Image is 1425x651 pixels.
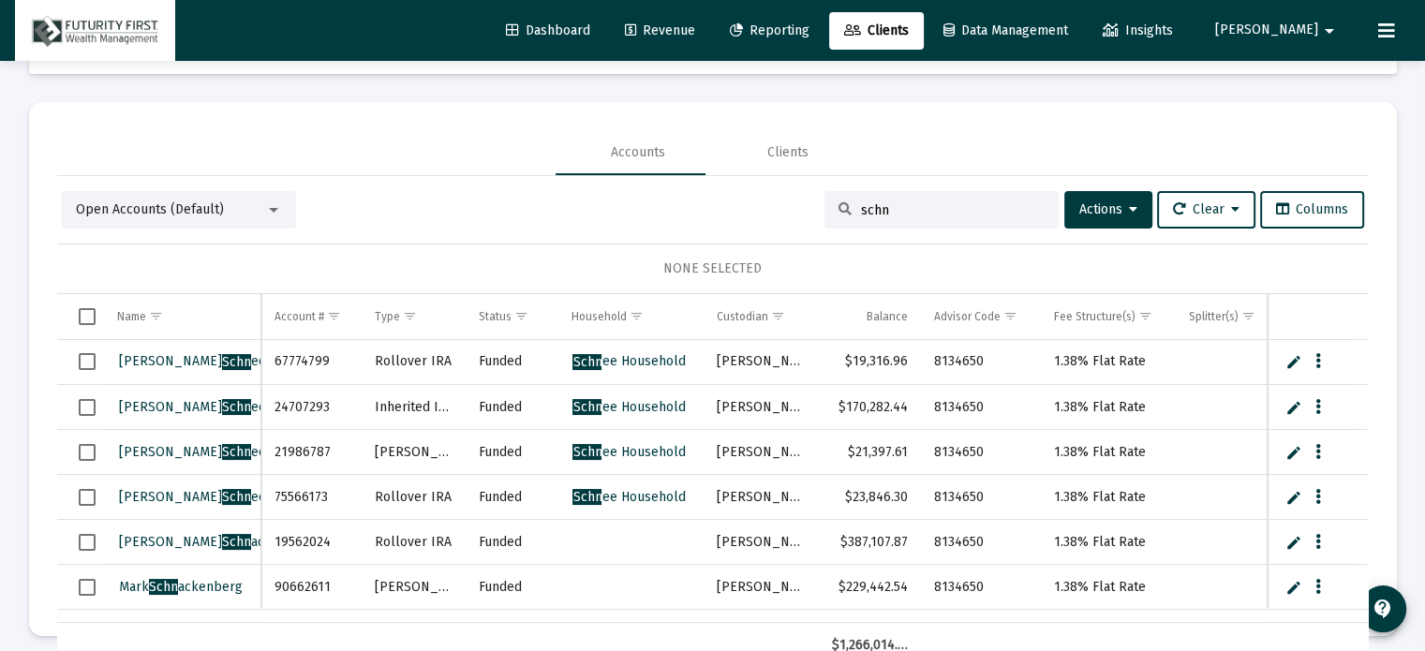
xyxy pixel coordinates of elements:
div: Select row [79,444,96,461]
td: 8134650 [921,520,1041,565]
span: Columns [1276,201,1348,217]
td: 1.38% Flat Rate [1040,385,1176,430]
mat-icon: arrow_drop_down [1318,12,1341,50]
td: [PERSON_NAME] [362,430,466,475]
td: Rollover IRA [362,520,466,565]
div: Custodian [717,309,768,324]
a: Edit [1285,353,1302,370]
a: [PERSON_NAME]Schnackenberg [117,528,318,556]
div: Select row [79,399,96,416]
td: [PERSON_NAME] [362,565,466,610]
div: Funded [479,352,545,371]
span: [PERSON_NAME] ee [119,353,266,369]
button: Columns [1260,191,1364,229]
div: Fee Structure(s) [1053,309,1135,324]
span: Show filter options for column 'Advisor Code' [1003,309,1017,323]
td: 8134650 [921,385,1041,430]
a: Edit [1285,489,1302,506]
td: Column Type [362,294,466,339]
button: Clear [1157,191,1255,229]
span: Insights [1103,22,1173,38]
a: [PERSON_NAME]Schnee [117,483,268,511]
a: Data Management [928,12,1083,50]
span: Show filter options for column 'Fee Structure(s)' [1137,309,1151,323]
td: Column Fee Structure(s) [1040,294,1176,339]
div: Balance [867,309,908,324]
img: Dashboard [29,12,161,50]
div: Funded [479,578,545,597]
span: [PERSON_NAME] ee [119,489,266,505]
div: Type [375,309,400,324]
td: 67774799 [261,340,361,385]
td: 1.38% Flat Rate [1040,340,1176,385]
td: $170,282.44 [818,385,920,430]
td: Inherited IRA [362,385,466,430]
span: Show filter options for column 'Household' [629,309,643,323]
span: Schn [222,354,251,370]
td: [PERSON_NAME] [704,430,818,475]
span: Reporting [730,22,809,38]
div: NONE SELECTED [72,259,1354,278]
span: Actions [1079,201,1137,217]
div: Select row [79,579,96,596]
td: $229,442.54 [818,565,920,610]
td: 1.38% Flat Rate [1040,430,1176,475]
td: $23,846.30 [818,475,920,520]
div: Funded [479,398,545,417]
span: Show filter options for column 'Account #' [327,309,341,323]
a: Clients [829,12,924,50]
span: Show filter options for column 'Type' [403,309,417,323]
td: 24707293 [261,385,361,430]
a: Insights [1088,12,1188,50]
div: Account # [275,309,324,324]
td: [PERSON_NAME] [704,340,818,385]
td: Rollover IRA [362,340,466,385]
a: Schnee Household [571,438,687,466]
span: Dashboard [506,22,590,38]
a: MarkSchnackenberg [117,573,245,601]
a: Schnee Household [571,348,687,376]
div: Select all [79,308,96,325]
a: Edit [1285,534,1302,551]
span: Show filter options for column 'Name' [149,309,163,323]
span: Schn [572,444,601,460]
span: Schn [222,444,251,460]
td: Rollover IRA [362,475,466,520]
td: 21986787 [261,430,361,475]
td: Column Name [104,294,262,339]
div: Select row [79,489,96,506]
span: Show filter options for column 'Splitter(s)' [1241,309,1255,323]
span: Clear [1173,201,1239,217]
input: Search [861,202,1045,218]
span: Data Management [943,22,1068,38]
div: Funded [479,443,545,462]
a: [PERSON_NAME]Schnee [117,348,268,376]
span: Schn [222,534,251,550]
span: Revenue [625,22,695,38]
span: Schn [222,399,251,415]
span: Clients [844,22,909,38]
td: [PERSON_NAME] [704,475,818,520]
td: 1.38% Flat Rate [1040,565,1176,610]
span: Open Accounts (Default) [76,201,224,217]
td: 19562024 [261,520,361,565]
span: ee Household [572,399,685,415]
td: Column Splitter(s) [1176,294,1290,339]
td: [PERSON_NAME] [704,520,818,565]
a: Schnee Household [571,393,687,422]
span: Schn [572,489,601,505]
button: [PERSON_NAME] [1193,11,1363,49]
td: Column Advisor Code [921,294,1041,339]
div: Household [571,309,626,324]
a: [PERSON_NAME]Schnee [117,438,268,466]
span: ee Household [572,489,685,505]
td: $387,107.87 [818,520,920,565]
span: [PERSON_NAME] ee [119,444,266,460]
a: Dashboard [491,12,605,50]
td: 1.38% Flat Rate [1040,475,1176,520]
td: [PERSON_NAME] [704,565,818,610]
div: Select row [79,534,96,551]
td: $19,316.96 [818,340,920,385]
td: Column Status [466,294,558,339]
span: Schn [149,579,178,595]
